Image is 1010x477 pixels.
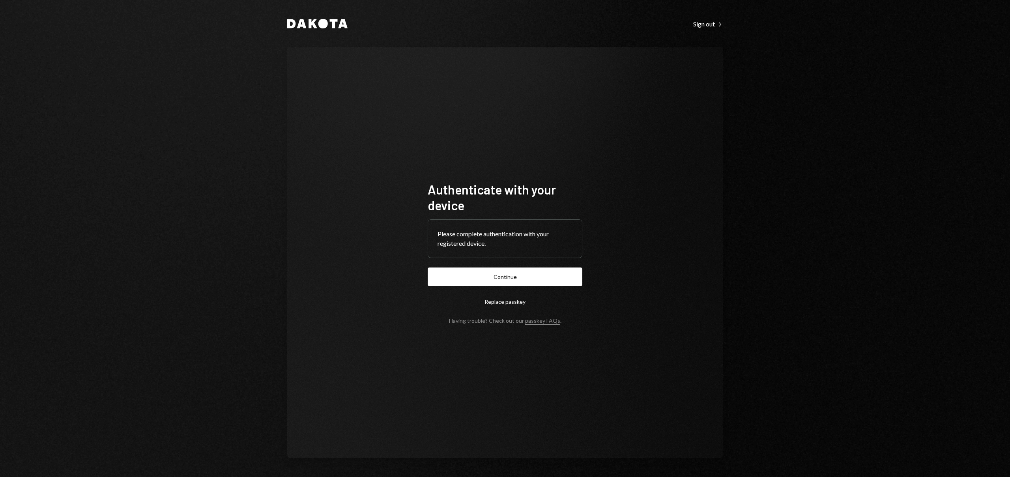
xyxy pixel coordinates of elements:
div: Please complete authentication with your registered device. [438,229,572,248]
div: Sign out [693,20,723,28]
a: Sign out [693,19,723,28]
button: Replace passkey [428,292,582,311]
a: passkey FAQs [525,317,560,325]
button: Continue [428,267,582,286]
div: Having trouble? Check out our . [449,317,561,324]
h1: Authenticate with your device [428,181,582,213]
